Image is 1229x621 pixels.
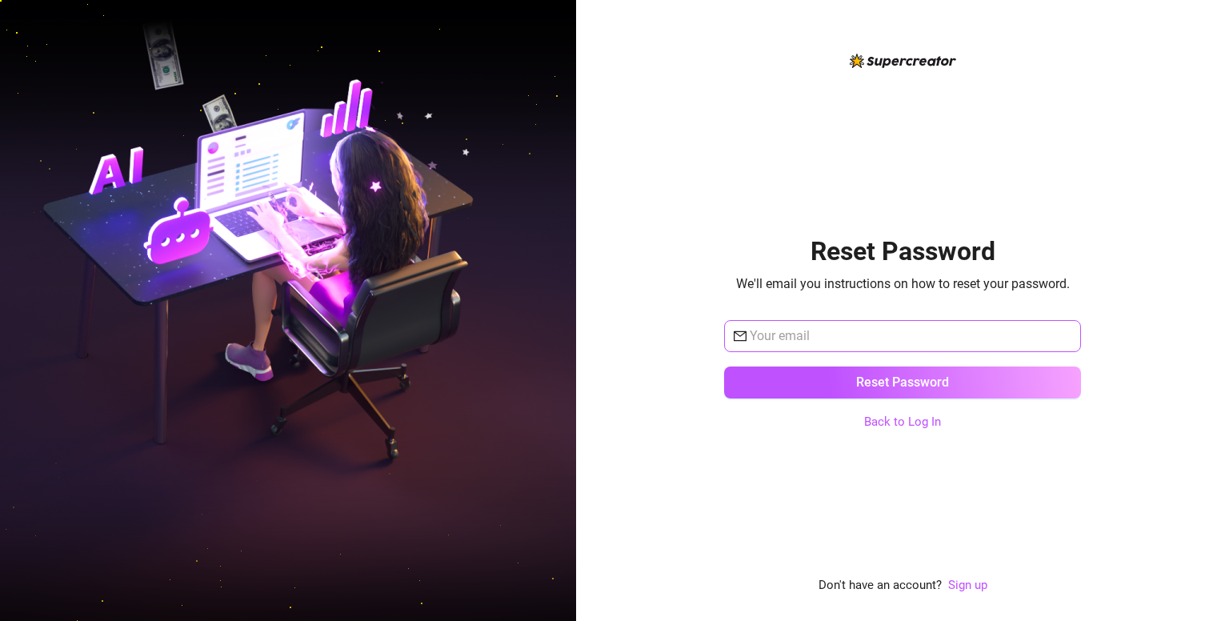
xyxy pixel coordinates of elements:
[819,576,942,595] span: Don't have an account?
[948,578,987,592] a: Sign up
[864,415,941,429] a: Back to Log In
[864,413,941,432] a: Back to Log In
[948,576,987,595] a: Sign up
[750,327,1071,346] input: Your email
[734,330,747,343] span: mail
[856,375,949,390] span: Reset Password
[811,235,995,268] h2: Reset Password
[850,54,956,68] img: logo-BBDzfeDw.svg
[724,367,1081,399] button: Reset Password
[736,274,1070,294] span: We'll email you instructions on how to reset your password.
